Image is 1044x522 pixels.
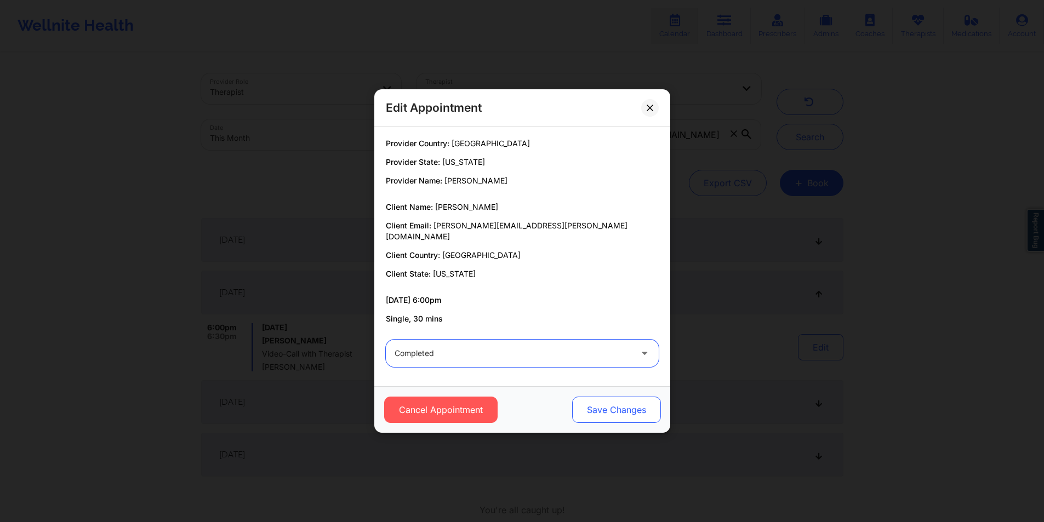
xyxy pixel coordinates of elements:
[442,250,521,260] span: [GEOGRAPHIC_DATA]
[386,221,627,241] span: [PERSON_NAME][EMAIL_ADDRESS][PERSON_NAME][DOMAIN_NAME]
[395,340,631,367] div: completed
[386,157,659,168] p: Provider State:
[433,269,476,278] span: [US_STATE]
[435,202,498,211] span: [PERSON_NAME]
[386,250,659,261] p: Client Country:
[386,202,659,213] p: Client Name:
[386,295,659,306] p: [DATE] 6:00pm
[386,175,659,186] p: Provider Name:
[386,138,659,149] p: Provider Country:
[442,157,485,167] span: [US_STATE]
[444,176,507,185] span: [PERSON_NAME]
[386,313,659,324] p: Single, 30 mins
[386,100,482,115] h2: Edit Appointment
[572,397,660,423] button: Save Changes
[384,397,497,423] button: Cancel Appointment
[452,139,530,148] span: [GEOGRAPHIC_DATA]
[386,268,659,279] p: Client State:
[386,220,659,242] p: Client Email:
